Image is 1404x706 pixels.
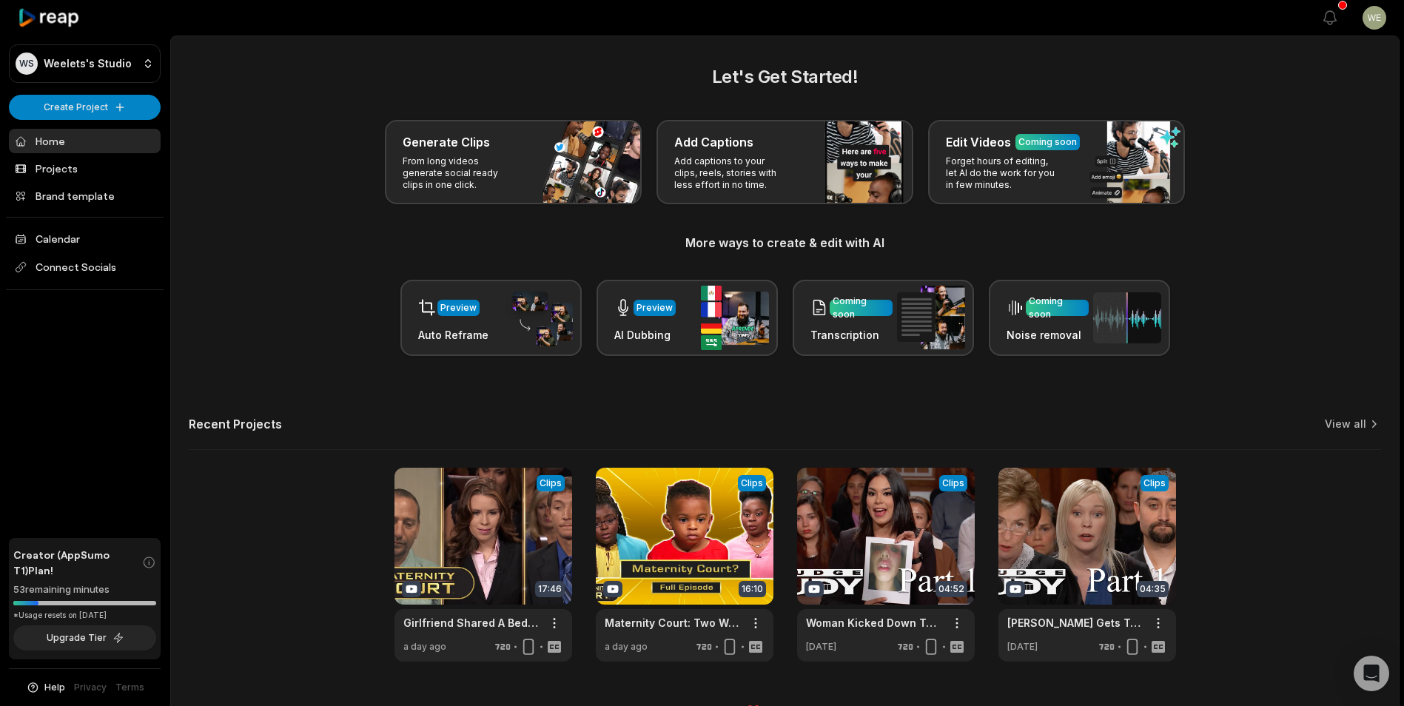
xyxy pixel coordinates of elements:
a: Calendar [9,226,161,251]
div: Preview [636,301,673,315]
a: Maternity Court: Two Women Are Potential Mother Of Child (Full Episode) | Paternity Court [605,615,741,631]
div: WS [16,53,38,75]
h3: AI Dubbing [614,327,676,343]
h2: Let's Get Started! [189,64,1381,90]
a: [PERSON_NAME] Gets Tough on Plaintiff! | Part 1 [1007,615,1143,631]
p: From long videos generate social ready clips in one click. [403,155,517,191]
h3: Add Captions [674,133,753,151]
a: Brand template [9,184,161,208]
a: View all [1325,417,1366,431]
img: ai_dubbing.png [701,286,769,350]
button: Help [26,681,65,694]
div: Coming soon [1018,135,1077,149]
button: Create Project [9,95,161,120]
h3: Auto Reframe [418,327,488,343]
div: Preview [440,301,477,315]
a: Home [9,129,161,153]
div: Coming soon [1029,295,1086,321]
button: Upgrade Tier [13,625,156,650]
a: Girlfriend Shared A Bed With Boyfriend's Father (Full Episode) | Paternity Court [403,615,540,631]
a: Projects [9,156,161,181]
img: noise_removal.png [1093,292,1161,343]
p: Add captions to your clips, reels, stories with less effort in no time. [674,155,789,191]
p: Weelets's Studio [44,57,132,70]
div: Open Intercom Messenger [1354,656,1389,691]
img: auto_reframe.png [505,289,573,347]
h3: More ways to create & edit with AI [189,234,1381,252]
h3: Edit Videos [946,133,1011,151]
div: *Usage resets on [DATE] [13,610,156,621]
div: Coming soon [833,295,890,321]
a: Privacy [74,681,107,694]
span: Creator (AppSumo T1) Plan! [13,547,142,578]
div: 53 remaining minutes [13,582,156,597]
span: Connect Socials [9,254,161,280]
a: Woman Kicked Down Tenant’s Door on Video | Part 1 [806,615,942,631]
img: transcription.png [897,286,965,349]
p: Forget hours of editing, let AI do the work for you in few minutes. [946,155,1061,191]
h3: Transcription [810,327,893,343]
h2: Recent Projects [189,417,282,431]
h3: Noise removal [1007,327,1089,343]
h3: Generate Clips [403,133,490,151]
a: Terms [115,681,144,694]
span: Help [44,681,65,694]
